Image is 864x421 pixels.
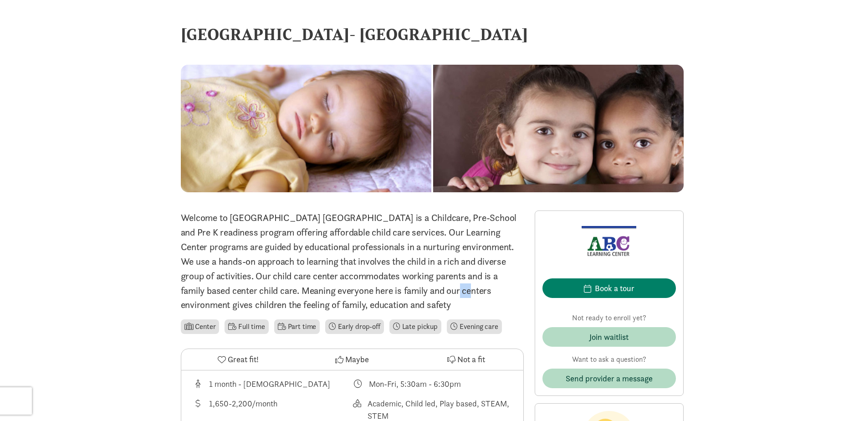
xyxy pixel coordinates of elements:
div: Age range for children that this provider cares for [192,378,353,390]
li: Full time [225,319,268,334]
div: 1 month - [DEMOGRAPHIC_DATA] [209,378,330,390]
div: [GEOGRAPHIC_DATA]- [GEOGRAPHIC_DATA] [181,22,684,46]
img: Provider logo [582,218,636,267]
p: Welcome to [GEOGRAPHIC_DATA] [GEOGRAPHIC_DATA] is a Childcare, Pre-School and Pre K readiness pro... [181,210,524,312]
button: Not a fit [409,349,523,370]
button: Book a tour [542,278,676,298]
li: Early drop-off [325,319,384,334]
li: Evening care [447,319,502,334]
div: Join waitlist [589,331,629,343]
div: Book a tour [595,282,634,294]
span: Send provider a message [566,372,653,385]
button: Great fit! [181,349,295,370]
li: Center [181,319,220,334]
li: Late pickup [389,319,441,334]
span: Great fit! [228,354,259,366]
span: Maybe [345,354,369,366]
button: Send provider a message [542,369,676,388]
span: Not a fit [457,354,485,366]
div: Class schedule [352,378,512,390]
p: Want to ask a question? [542,354,676,365]
button: Join waitlist [542,327,676,347]
li: Part time [274,319,320,334]
p: Not ready to enroll yet? [542,313,676,323]
button: Maybe [295,349,409,370]
div: Mon-Fri, 5:30am - 6:30pm [369,378,461,390]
